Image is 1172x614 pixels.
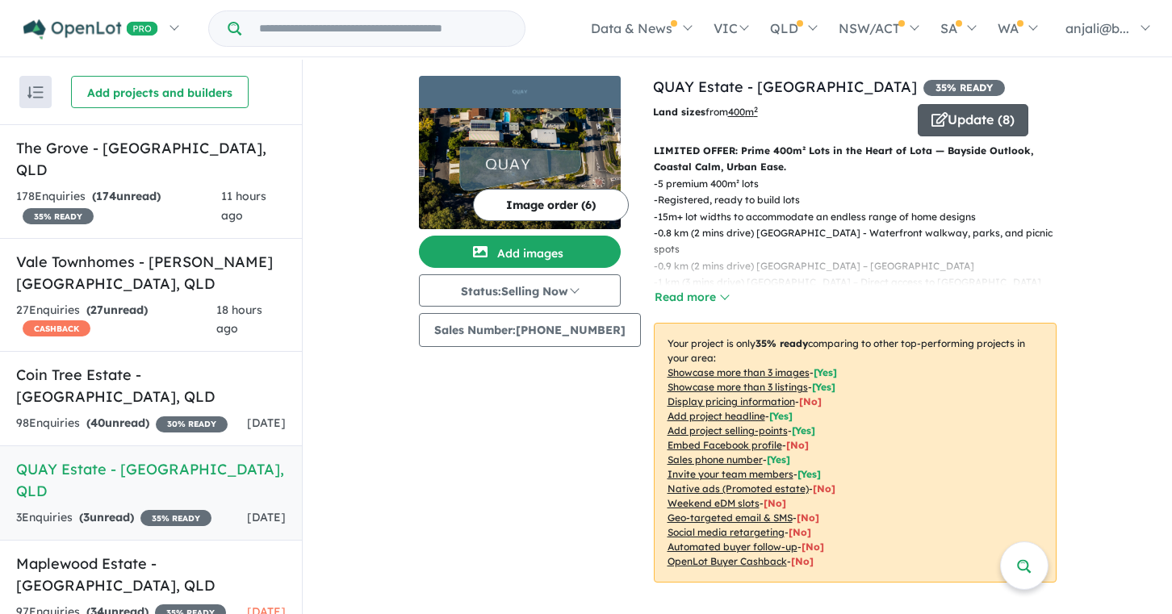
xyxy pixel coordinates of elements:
h5: Maplewood Estate - [GEOGRAPHIC_DATA] , QLD [16,553,286,596]
span: 18 hours ago [216,303,262,336]
b: Land sizes [653,106,705,118]
span: [ Yes ] [814,366,837,378]
u: Social media retargeting [668,526,785,538]
u: Add project selling-points [668,424,788,436]
u: Showcase more than 3 listings [668,381,808,393]
button: Add projects and builders [71,76,249,108]
strong: ( unread) [86,416,149,430]
u: Embed Facebook profile [668,439,782,451]
span: [No] [802,541,824,553]
span: [ Yes ] [767,453,790,466]
p: - 5 premium 400m² lots [654,176,1069,192]
p: - 1 km (3 mins drive) [GEOGRAPHIC_DATA] – Direct access to [GEOGRAPHIC_DATA] [654,274,1069,290]
p: - 15m+ lot widths to accommodate an endless range of home designs [654,209,1069,225]
span: [ Yes ] [792,424,815,436]
input: Try estate name, suburb, builder or developer [245,11,521,46]
span: 35 % READY [23,208,94,224]
img: Openlot PRO Logo White [23,19,158,40]
img: sort.svg [27,86,44,98]
span: 35 % READY [923,80,1005,96]
p: Your project is only comparing to other top-performing projects in your area: - - - - - - - - - -... [654,323,1057,583]
span: 174 [96,189,116,203]
u: Add project headline [668,410,765,422]
h5: QUAY Estate - [GEOGRAPHIC_DATA] , QLD [16,458,286,502]
span: 35 % READY [140,510,211,526]
h5: Vale Townhomes - [PERSON_NAME][GEOGRAPHIC_DATA] , QLD [16,251,286,294]
h5: Coin Tree Estate - [GEOGRAPHIC_DATA] , QLD [16,364,286,407]
span: 40 [90,416,105,430]
u: Display pricing information [668,395,795,407]
span: [No] [813,482,835,495]
span: [DATE] [247,416,286,430]
span: anjali@b... [1065,20,1129,36]
b: 35 % ready [756,337,808,349]
p: from [653,104,906,120]
u: Native ads (Promoted estate) [668,482,809,495]
button: Add images [419,236,621,268]
span: CASHBACK [23,320,90,336]
span: [No] [791,555,814,567]
span: [No] [764,497,786,509]
u: 400 m [728,106,758,118]
div: 98 Enquir ies [16,414,228,433]
span: [ Yes ] [769,410,793,422]
span: [ No ] [799,395,822,407]
span: 11 hours ago [221,189,266,223]
span: [No] [789,526,811,538]
p: - 0.8 km (2 mins drive) [GEOGRAPHIC_DATA] - Waterfront walkway, parks, and picnic spots [654,225,1069,258]
span: 27 [90,303,103,317]
span: 3 [83,510,90,524]
p: - Registered, ready to build lots [654,192,1069,208]
u: Invite your team members [668,468,793,480]
span: [ Yes ] [812,381,835,393]
span: [No] [797,512,819,524]
a: QUAY Estate - [GEOGRAPHIC_DATA] [653,77,917,96]
a: QUAY Estate - Lota LogoQUAY Estate - Lota [419,76,621,229]
u: Automated buyer follow-up [668,541,797,553]
div: 27 Enquir ies [16,301,216,340]
strong: ( unread) [86,303,148,317]
u: Sales phone number [668,453,763,466]
div: 3 Enquir ies [16,508,211,528]
span: 30 % READY [156,416,228,432]
span: [ No ] [786,439,809,451]
img: QUAY Estate - Lota [419,108,621,229]
img: QUAY Estate - Lota Logo [425,82,614,102]
strong: ( unread) [92,189,161,203]
u: Geo-targeted email & SMS [668,512,793,524]
u: Weekend eDM slots [668,497,760,509]
u: OpenLot Buyer Cashback [668,555,787,567]
p: LIMITED OFFER: Prime 400m² Lots in the Heart of Lota — Bayside Outlook, Coastal Calm, Urban Ease. [654,143,1057,176]
button: Sales Number:[PHONE_NUMBER] [419,313,641,347]
sup: 2 [754,105,758,114]
button: Read more [654,288,730,307]
p: - 0.9 km (2 mins drive) [GEOGRAPHIC_DATA] – [GEOGRAPHIC_DATA] [654,258,1069,274]
div: 178 Enquir ies [16,187,221,226]
h5: The Grove - [GEOGRAPHIC_DATA] , QLD [16,137,286,181]
strong: ( unread) [79,510,134,524]
span: [ Yes ] [797,468,821,480]
button: Status:Selling Now [419,274,621,307]
span: [DATE] [247,510,286,524]
button: Update (8) [918,104,1028,136]
button: Image order (6) [473,189,629,221]
u: Showcase more than 3 images [668,366,810,378]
